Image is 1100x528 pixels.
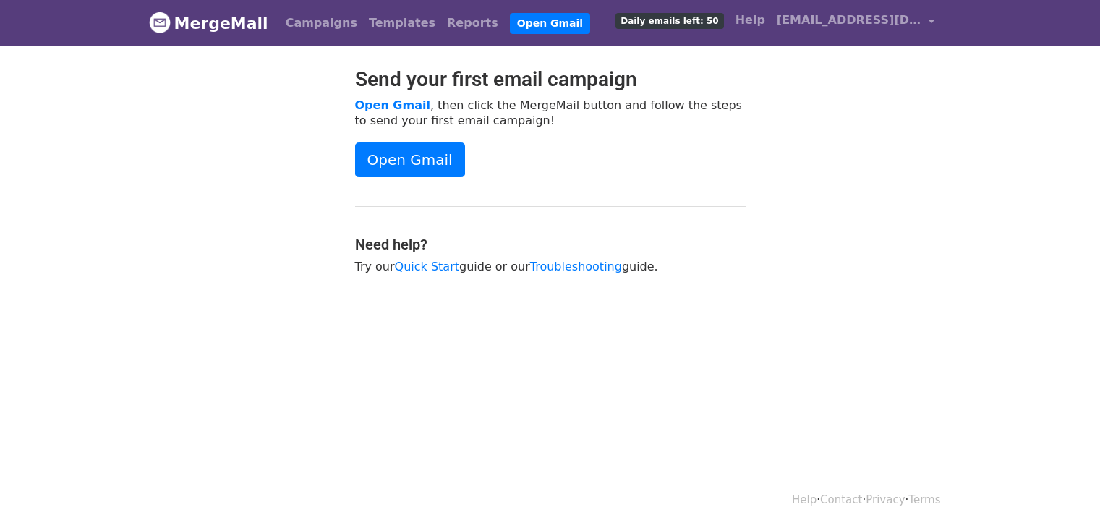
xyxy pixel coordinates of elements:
[280,9,363,38] a: Campaigns
[149,12,171,33] img: MergeMail logo
[355,67,746,92] h2: Send your first email campaign
[866,493,905,506] a: Privacy
[395,260,459,273] a: Quick Start
[510,13,590,34] a: Open Gmail
[441,9,504,38] a: Reports
[730,6,771,35] a: Help
[355,142,465,177] a: Open Gmail
[908,493,940,506] a: Terms
[792,493,817,506] a: Help
[615,13,723,29] span: Daily emails left: 50
[771,6,940,40] a: [EMAIL_ADDRESS][DOMAIN_NAME]
[355,98,430,112] a: Open Gmail
[363,9,441,38] a: Templates
[610,6,729,35] a: Daily emails left: 50
[355,236,746,253] h4: Need help?
[820,493,862,506] a: Contact
[149,8,268,38] a: MergeMail
[355,98,746,128] p: , then click the MergeMail button and follow the steps to send your first email campaign!
[777,12,921,29] span: [EMAIL_ADDRESS][DOMAIN_NAME]
[355,259,746,274] p: Try our guide or our guide.
[530,260,622,273] a: Troubleshooting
